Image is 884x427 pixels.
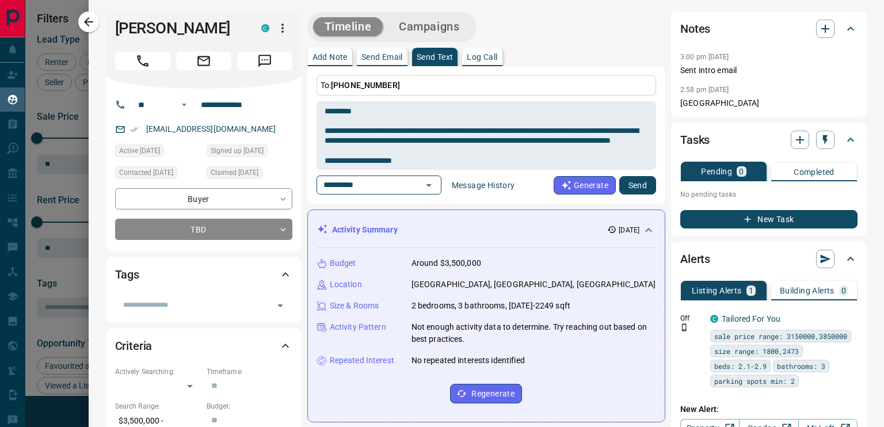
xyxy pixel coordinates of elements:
[710,315,718,323] div: condos.ca
[330,257,356,269] p: Budget
[780,287,835,295] p: Building Alerts
[211,167,258,178] span: Claimed [DATE]
[207,401,292,411] p: Budget:
[680,64,858,77] p: Sent intro email
[313,53,348,61] p: Add Note
[313,17,383,36] button: Timeline
[680,131,710,149] h2: Tasks
[207,166,292,182] div: Fri Sep 12 2025
[445,176,522,195] button: Message History
[701,167,732,176] p: Pending
[739,167,744,176] p: 0
[680,20,710,38] h2: Notes
[119,167,173,178] span: Contacted [DATE]
[680,210,858,228] button: New Task
[361,53,403,61] p: Send Email
[680,403,858,415] p: New Alert:
[680,245,858,273] div: Alerts
[115,265,139,284] h2: Tags
[207,144,292,161] div: Fri May 16 2025
[115,219,292,240] div: TBD
[411,321,656,345] p: Not enough activity data to determine. Try reaching out based on best practices.
[619,225,639,235] p: [DATE]
[417,53,454,61] p: Send Text
[411,300,570,312] p: 2 bedrooms, 3 bathrooms, [DATE]-2249 sqft
[680,313,703,323] p: Off
[115,19,244,37] h1: [PERSON_NAME]
[330,300,379,312] p: Size & Rooms
[115,261,292,288] div: Tags
[211,145,264,157] span: Signed up [DATE]
[680,323,688,331] svg: Push Notification Only
[692,287,742,295] p: Listing Alerts
[841,287,846,295] p: 0
[680,250,710,268] h2: Alerts
[777,360,825,372] span: bathrooms: 3
[680,126,858,154] div: Tasks
[714,375,795,387] span: parking spots min: 2
[450,384,522,403] button: Regenerate
[176,52,231,70] span: Email
[421,177,437,193] button: Open
[714,330,847,342] span: sale price range: 3150000,3850000
[330,321,386,333] p: Activity Pattern
[330,354,394,367] p: Repeated Interest
[411,354,525,367] p: No repeated interests identified
[115,401,201,411] p: Search Range:
[680,53,729,61] p: 3:00 pm [DATE]
[680,15,858,43] div: Notes
[680,97,858,109] p: [GEOGRAPHIC_DATA]
[272,298,288,314] button: Open
[207,367,292,377] p: Timeframe:
[115,144,201,161] div: Fri Sep 12 2025
[467,53,497,61] p: Log Call
[794,168,835,176] p: Completed
[330,279,362,291] p: Location
[680,186,858,203] p: No pending tasks
[749,287,753,295] p: 1
[115,166,201,182] div: Fri Sep 12 2025
[722,314,780,323] a: Tailored For You
[237,52,292,70] span: Message
[332,224,398,236] p: Activity Summary
[619,176,656,195] button: Send
[115,188,292,209] div: Buyer
[115,332,292,360] div: Criteria
[261,24,269,32] div: condos.ca
[411,257,481,269] p: Around $3,500,000
[680,86,729,94] p: 2:58 pm [DATE]
[714,360,767,372] span: beds: 2.1-2.9
[554,176,616,195] button: Generate
[714,345,799,357] span: size range: 1800,2473
[411,279,656,291] p: [GEOGRAPHIC_DATA], [GEOGRAPHIC_DATA], [GEOGRAPHIC_DATA]
[119,145,160,157] span: Active [DATE]
[130,125,138,134] svg: Email Verified
[387,17,471,36] button: Campaigns
[317,219,656,241] div: Activity Summary[DATE]
[317,75,656,96] p: To:
[177,98,191,112] button: Open
[146,124,276,134] a: [EMAIL_ADDRESS][DOMAIN_NAME]
[331,81,400,90] span: [PHONE_NUMBER]
[115,367,201,377] p: Actively Searching:
[115,337,153,355] h2: Criteria
[115,52,170,70] span: Call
